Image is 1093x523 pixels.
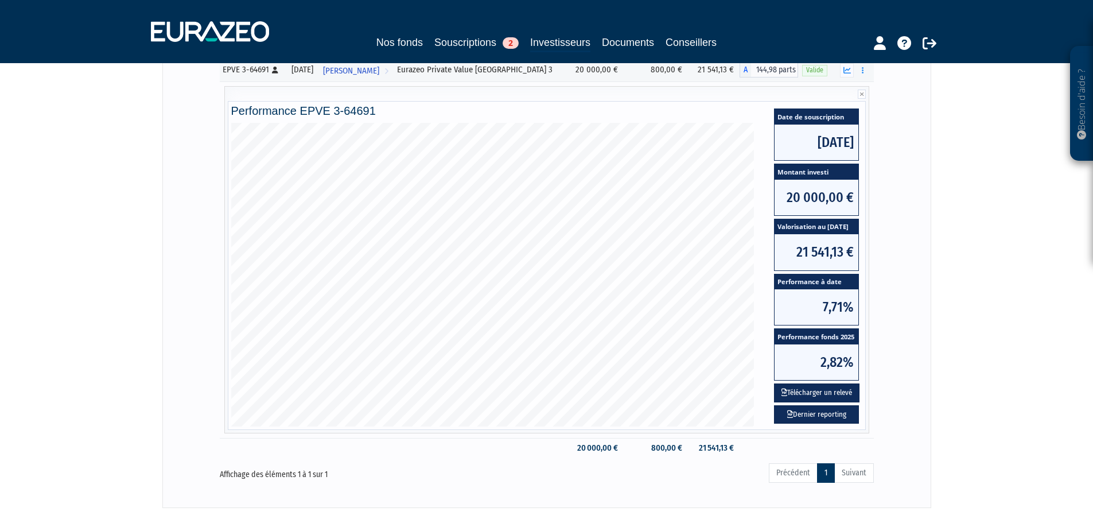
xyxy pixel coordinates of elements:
div: EPVE 3-64691 [223,64,283,76]
h4: Performance EPVE 3-64691 [231,104,862,117]
div: Eurazeo Private Value [GEOGRAPHIC_DATA] 3 [397,64,564,76]
span: Performance à date [775,274,858,290]
a: Conseillers [666,34,717,51]
button: Télécharger un relevé [774,383,859,402]
a: Souscriptions2 [434,34,519,51]
span: 21 541,13 € [775,234,858,270]
span: 7,71% [775,289,858,325]
span: Date de souscription [775,109,858,125]
p: Besoin d'aide ? [1075,52,1088,156]
td: 800,00 € [624,438,687,458]
a: Documents [602,34,654,51]
td: 20 000,00 € [568,59,624,82]
td: 21 541,13 € [688,59,740,82]
span: Performance fonds 2025 [775,329,858,344]
div: [DATE] [290,64,314,76]
span: [DATE] [775,125,858,160]
span: [PERSON_NAME] [323,60,379,82]
a: Nos fonds [376,34,423,51]
span: 20 000,00 € [775,180,858,215]
div: Affichage des éléments 1 à 1 sur 1 [220,462,483,481]
span: 2 [503,37,519,49]
span: 144,98 parts [751,63,799,78]
img: 1732889491-logotype_eurazeo_blanc_rvb.png [151,21,269,42]
i: Voir l'investisseur [384,60,388,82]
td: 800,00 € [624,59,687,82]
a: 1 [817,463,835,483]
span: Valorisation au [DATE] [775,219,858,235]
span: Montant investi [775,164,858,180]
span: Valide [802,65,827,76]
span: 2,82% [775,344,858,380]
td: 21 541,13 € [688,438,740,458]
a: [PERSON_NAME] [318,59,393,82]
td: 20 000,00 € [568,438,624,458]
i: [Français] Personne physique [272,67,278,73]
a: Dernier reporting [774,405,859,424]
span: A [740,63,751,78]
div: A - Eurazeo Private Value Europe 3 [740,63,799,78]
a: Investisseurs [530,34,590,52]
